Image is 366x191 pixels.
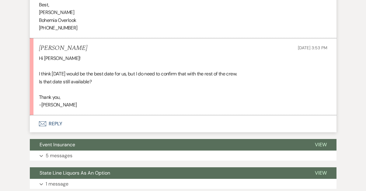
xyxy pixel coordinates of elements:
[30,139,305,151] button: Event Insurance
[39,1,327,9] p: Best,
[39,16,327,24] p: Bohemia Overlook
[40,170,110,176] span: State Line Liquors As An Option
[39,44,87,52] h5: [PERSON_NAME]
[305,167,336,179] button: View
[40,141,75,148] span: Event Insurance
[39,24,327,32] p: [PHONE_NUMBER]
[30,151,336,161] button: 5 messages
[46,180,68,188] p: 1 message
[39,101,327,109] p: -[PERSON_NAME]
[315,141,327,148] span: View
[30,179,336,189] button: 1 message
[39,78,327,86] p: Is that date still available?
[298,45,327,50] span: [DATE] 3:53 PM
[39,54,327,62] p: Hi [PERSON_NAME]!
[46,152,72,160] p: 5 messages
[305,139,336,151] button: View
[30,167,305,179] button: State Line Liquors As An Option
[39,93,327,101] p: Thank you,
[39,70,327,78] p: I think [DATE] would be the best date for us, but I do need to confirm that with the rest of the ...
[39,9,327,16] p: [PERSON_NAME]
[30,115,336,132] button: Reply
[315,170,327,176] span: View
